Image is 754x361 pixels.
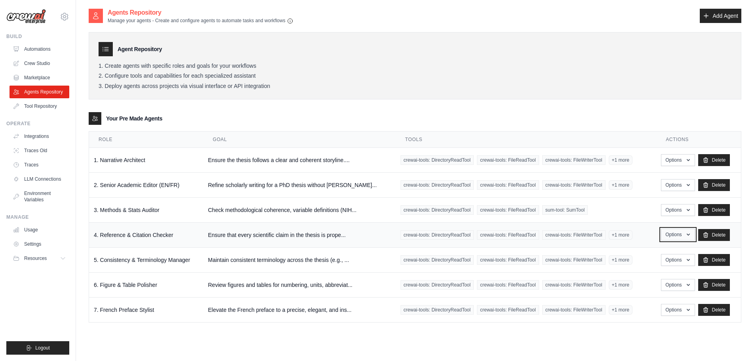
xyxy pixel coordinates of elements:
span: crewai-tools: FileReadTool [477,180,539,190]
span: +1 more [609,255,632,265]
th: Tools [396,132,657,148]
a: Delete [698,254,730,266]
span: crewai-tools: FileWriterTool [542,305,606,315]
button: Options [661,154,695,166]
div: Widget de chat [714,323,754,361]
span: crewai-tools: DirectoryReadTool [401,230,474,240]
div: Manage [6,214,69,220]
button: Options [661,304,695,316]
span: crewai-tools: FileReadTool [477,255,539,265]
button: Options [661,279,695,291]
span: sum-tool: SumTool [542,205,588,215]
td: 1. Narrative Architect [89,148,203,173]
span: crewai-tools: FileWriterTool [542,230,606,240]
a: Delete [698,229,730,241]
button: Options [661,254,695,266]
td: 7. French Preface Stylist [89,298,203,323]
td: 3. Methods & Stats Auditor [89,198,203,223]
span: Logout [35,345,50,351]
a: Agents Repository [9,86,69,98]
span: Resources [24,255,47,262]
span: crewai-tools: FileWriterTool [542,255,606,265]
a: Delete [698,204,730,216]
span: crewai-tools: FileReadTool [477,205,539,215]
th: Role [89,132,203,148]
a: Marketplace [9,71,69,84]
span: crewai-tools: DirectoryReadTool [401,155,474,165]
span: crewai-tools: FileWriterTool [542,280,606,290]
span: crewai-tools: FileReadTool [477,230,539,240]
iframe: Chat Widget [714,323,754,361]
button: Options [661,179,695,191]
a: Delete [698,154,730,166]
a: Environment Variables [9,187,69,206]
span: crewai-tools: FileWriterTool [542,155,606,165]
span: +1 more [609,280,632,290]
a: Integrations [9,130,69,143]
button: Logout [6,341,69,355]
a: Traces Old [9,144,69,157]
button: Options [661,204,695,216]
a: Settings [9,238,69,250]
td: 6. Figure & Table Polisher [89,273,203,298]
span: crewai-tools: FileReadTool [477,305,539,315]
li: Create agents with specific roles and goals for your workflows [99,63,731,70]
div: Operate [6,120,69,127]
span: crewai-tools: FileReadTool [477,155,539,165]
span: crewai-tools: FileWriterTool [542,180,606,190]
span: crewai-tools: DirectoryReadTool [401,280,474,290]
td: Ensure the thesis follows a clear and coherent storyline.... [203,148,395,173]
a: Delete [698,304,730,316]
span: crewai-tools: DirectoryReadTool [401,180,474,190]
h3: Agent Repository [118,45,162,53]
button: Resources [9,252,69,265]
td: Elevate the French preface to a precise, elegant, and ins... [203,298,395,323]
a: LLM Connections [9,173,69,185]
td: 2. Senior Academic Editor (EN/FR) [89,173,203,198]
td: Check methodological coherence, variable definitions (NIH... [203,198,395,223]
td: Ensure that every scientific claim in the thesis is prope... [203,223,395,248]
td: Maintain consistent terminology across the thesis (e.g., ... [203,248,395,273]
td: Refine scholarly writing for a PhD thesis without [PERSON_NAME]... [203,173,395,198]
td: 5. Consistency & Terminology Manager [89,248,203,273]
td: 4. Reference & Citation Checker [89,223,203,248]
div: Build [6,33,69,40]
a: Add Agent [700,9,741,23]
span: +1 more [609,180,632,190]
th: Actions [656,132,741,148]
h2: Agents Repository [108,8,293,17]
span: +1 more [609,230,632,240]
span: +1 more [609,305,632,315]
h3: Your Pre Made Agents [106,115,162,122]
a: Delete [698,179,730,191]
a: Delete [698,279,730,291]
button: Options [661,229,695,241]
a: Traces [9,159,69,171]
a: Tool Repository [9,100,69,113]
a: Automations [9,43,69,55]
span: crewai-tools: DirectoryReadTool [401,255,474,265]
span: +1 more [609,155,632,165]
th: Goal [203,132,395,148]
td: Review figures and tables for numbering, units, abbreviat... [203,273,395,298]
a: Usage [9,223,69,236]
li: Deploy agents across projects via visual interface or API integration [99,83,731,90]
span: crewai-tools: DirectoryReadTool [401,205,474,215]
li: Configure tools and capabilities for each specialized assistant [99,73,731,80]
span: crewai-tools: DirectoryReadTool [401,305,474,315]
a: Crew Studio [9,57,69,70]
span: crewai-tools: FileReadTool [477,280,539,290]
p: Manage your agents - Create and configure agents to automate tasks and workflows [108,17,293,24]
img: Logo [6,9,46,24]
